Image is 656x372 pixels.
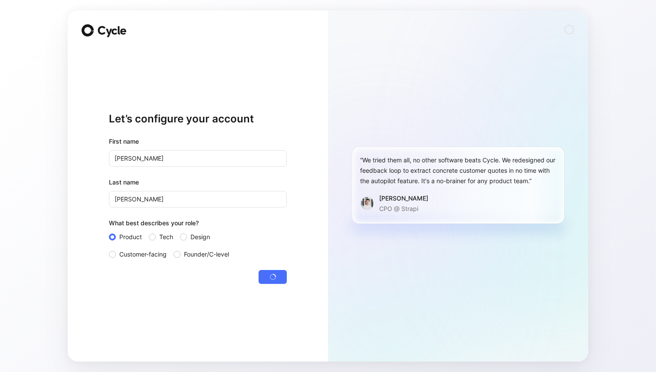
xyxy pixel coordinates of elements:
[109,150,287,167] input: John
[360,155,556,186] div: “We tried them all, no other software beats Cycle. We redesigned our feedback loop to extract con...
[109,112,287,126] h1: Let’s configure your account
[119,232,142,242] span: Product
[379,204,428,214] p: CPO @ Strapi
[109,136,287,147] div: First name
[159,232,173,242] span: Tech
[109,218,287,232] div: What best describes your role?
[379,193,428,204] div: [PERSON_NAME]
[184,249,229,260] span: Founder/C-level
[119,249,167,260] span: Customer-facing
[190,232,210,242] span: Design
[109,191,287,207] input: Doe
[109,177,287,188] label: Last name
